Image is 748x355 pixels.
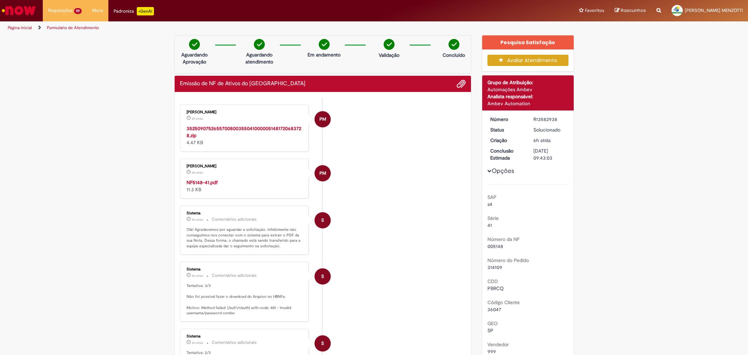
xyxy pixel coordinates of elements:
a: Página inicial [8,25,32,31]
b: Série [487,215,499,221]
span: S [321,268,324,285]
time: 30/09/2025 17:13:09 [192,341,203,345]
div: Automações Ambev [487,86,568,93]
div: 11.3 KB [187,179,303,193]
div: Sistema [187,211,303,215]
div: Pesquisa Satisfação [482,35,574,49]
span: SP [487,327,493,334]
div: Sistema [187,334,303,339]
img: check-circle-green.png [189,39,200,50]
img: check-circle-green.png [254,39,265,50]
span: 005148 [487,243,503,249]
span: PM [319,111,326,128]
span: 6h atrás [192,274,203,278]
span: Favoritos [585,7,604,14]
div: Sistema [187,267,303,272]
button: Adicionar anexos [457,79,466,88]
a: Formulário de Atendimento [47,25,99,31]
div: 4.47 KB [187,125,303,146]
span: S [321,335,324,352]
p: Aguardando atendimento [242,51,276,65]
a: Rascunhos [615,7,646,14]
span: PM [319,165,326,182]
div: Ambev Automation [487,100,568,107]
span: 6h atrás [192,217,203,222]
span: 6h atrás [533,137,551,143]
p: Tentativa: 3/3 Não foi possível fazer o download do Arquivo no HBNFe. Motivo: Method failed: (/su... [187,283,303,316]
span: s4 [487,201,492,207]
div: [PERSON_NAME] [187,164,303,168]
img: check-circle-green.png [384,39,395,50]
h2: Emissão de NF de Ativos do ASVD Histórico de tíquete [180,81,305,87]
span: [PERSON_NAME] MENZOTTI [685,7,743,13]
div: Paola Machado [315,111,331,127]
div: System [315,268,331,284]
span: 6h atrás [192,116,203,121]
p: Em andamento [308,51,341,58]
dt: Número [485,116,528,123]
dt: Criação [485,137,528,144]
span: PBRCQ [487,285,504,292]
div: R13582938 [533,116,566,123]
span: Requisições [48,7,73,14]
time: 30/09/2025 17:24:01 [192,170,203,175]
div: [PERSON_NAME] [187,110,303,114]
div: Grupo de Atribuição: [487,79,568,86]
time: 30/09/2025 17:24:01 [192,116,203,121]
p: Validação [379,52,399,59]
span: 999 [487,348,496,355]
img: check-circle-green.png [319,39,330,50]
time: 30/09/2025 17:14:22 [192,274,203,278]
span: 41 [487,222,492,228]
p: Olá! Agradecemos por aguardar a solicitação. Infelizmente não conseguimos nos conectar com o sist... [187,227,303,249]
div: Solucionado [533,126,566,133]
span: 6h atrás [192,341,203,345]
div: 30/09/2025 16:43:00 [533,137,566,144]
b: Código Cliente [487,299,520,306]
div: System [315,335,331,351]
span: 36047 [487,306,501,313]
b: CDD [487,278,498,284]
p: +GenAi [137,7,154,15]
p: Aguardando Aprovação [177,51,211,65]
div: Padroniza [114,7,154,15]
span: Rascunhos [621,7,646,14]
span: 6h atrás [192,170,203,175]
img: ServiceNow [1,4,37,18]
span: More [92,7,103,14]
div: Analista responsável: [487,93,568,100]
b: Vendedor [487,341,509,348]
b: Número da NF [487,236,519,242]
time: 30/09/2025 17:15:54 [192,217,203,222]
small: Comentários adicionais [212,273,257,279]
b: SAP [487,194,497,200]
span: 59 [74,8,82,14]
a: 35250907526557008003550410000051481720683728.zip [187,125,301,139]
time: 30/09/2025 16:43:00 [533,137,551,143]
dt: Conclusão Estimada [485,147,528,161]
small: Comentários adicionais [212,340,257,346]
dt: Status [485,126,528,133]
button: Avaliar Atendimento [487,55,568,66]
img: check-circle-green.png [449,39,459,50]
ul: Trilhas de página [5,21,493,34]
div: System [315,212,331,228]
div: [DATE] 09:43:03 [533,147,566,161]
span: 314109 [487,264,502,270]
span: S [321,212,324,229]
b: GEO [487,320,498,327]
b: Número do Pedido [487,257,529,263]
div: Paola Machado [315,165,331,181]
a: NF5148-41.pdf [187,179,218,186]
p: Concluído [443,52,465,59]
small: Comentários adicionais [212,216,257,222]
